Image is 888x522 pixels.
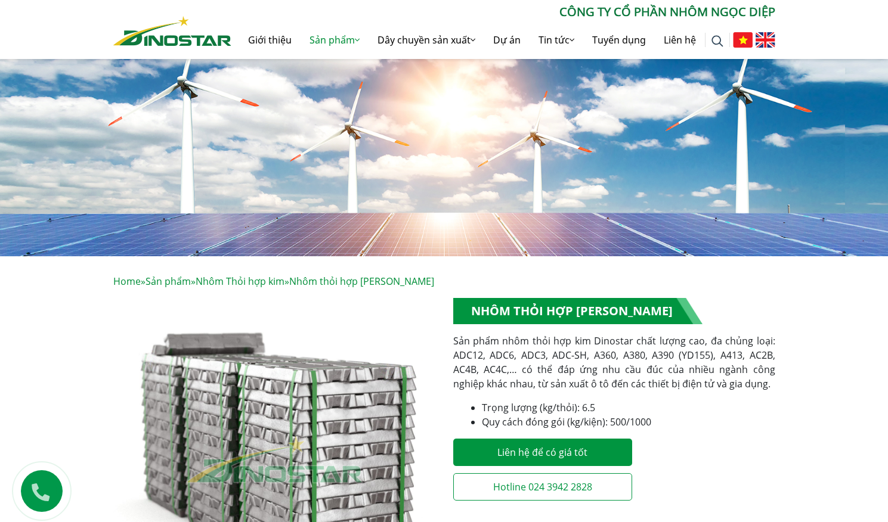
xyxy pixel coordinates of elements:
p: Sản phẩm nhôm thỏi hợp kim Dinostar chất lượng cao, đa chủng loại: ADC12, ADC6, ADC3, ADC-SH, A36... [453,334,775,391]
a: Sản phẩm [301,21,369,59]
a: Dây chuyền sản xuất [369,21,484,59]
img: Tiếng Việt [733,32,753,48]
a: Giới thiệu [239,21,301,59]
a: Tin tức [530,21,583,59]
a: Liên hệ [655,21,705,59]
p: CÔNG TY CỔ PHẦN NHÔM NGỌC DIỆP [231,3,775,21]
img: Nhôm Dinostar [113,16,231,46]
li: Trọng lượng (kg/thỏi): 6.5 [482,400,775,415]
img: search [711,35,723,47]
li: Quy cách đóng gói (kg/kiện): 500/1000 [482,415,775,429]
img: English [756,32,775,48]
a: Sản phẩm [146,275,191,288]
a: Nhôm Thỏi hợp kim [196,275,284,288]
a: Liên hệ để có giá tốt [453,439,632,466]
a: Dự án [484,21,530,59]
h1: Nhôm thỏi hợp [PERSON_NAME] [453,298,703,324]
a: Tuyển dụng [583,21,655,59]
a: Hotline 024 3942 2828 [453,473,632,501]
a: Home [113,275,141,288]
span: Nhôm thỏi hợp [PERSON_NAME] [289,275,434,288]
span: » » » [113,275,434,288]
